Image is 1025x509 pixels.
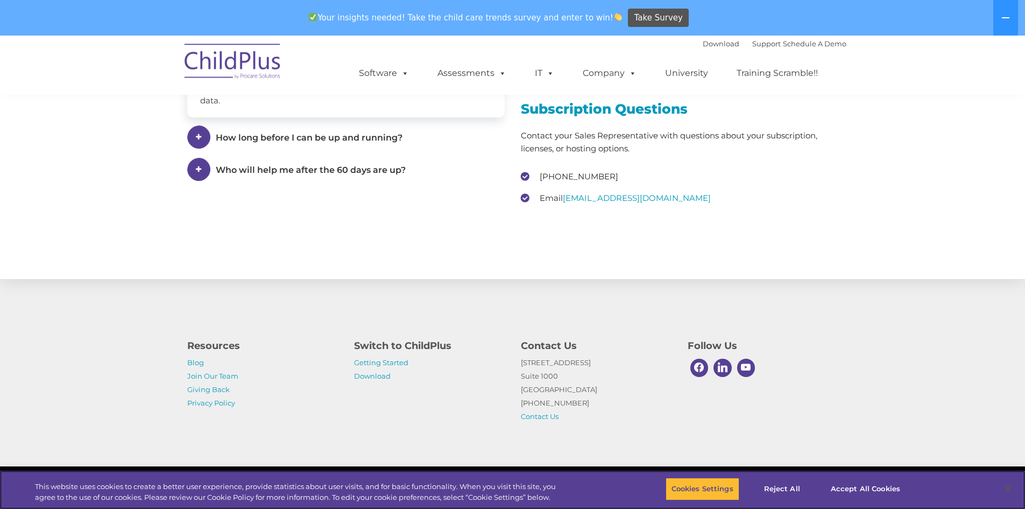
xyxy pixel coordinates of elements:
[634,9,683,27] span: Take Survey
[187,372,238,380] a: Join Our Team
[614,13,622,21] img: 👏
[703,39,739,48] a: Download
[354,372,391,380] a: Download
[216,133,402,143] span: How long before I can be up and running?
[521,129,838,155] p: Contact your Sales Representative with questions about your subscription, licenses, or hosting op...
[752,39,781,48] a: Support
[628,9,689,27] a: Take Survey
[572,62,647,84] a: Company
[354,358,408,367] a: Getting Started
[688,338,838,353] h4: Follow Us
[35,482,564,503] div: This website uses cookies to create a better user experience, provide statistics about user visit...
[521,169,838,185] li: [PHONE_NUMBER]
[996,477,1020,501] button: Close
[427,62,517,84] a: Assessments
[348,62,420,84] a: Software
[216,165,406,175] span: Who will help me after the 60 days are up?
[521,412,559,421] a: Contact Us
[187,399,235,407] a: Privacy Policy
[783,39,846,48] a: Schedule A Demo
[825,478,906,500] button: Accept All Cookies
[711,356,734,380] a: Linkedin
[521,356,671,423] p: [STREET_ADDRESS] Suite 1000 [GEOGRAPHIC_DATA] [PHONE_NUMBER]
[521,190,838,206] li: Email
[309,13,317,21] img: ✅
[654,62,719,84] a: University
[187,358,204,367] a: Blog
[748,478,816,500] button: Reject All
[688,356,711,380] a: Facebook
[521,102,838,116] h3: Subscription Questions
[354,338,505,353] h4: Switch to ChildPlus
[521,338,671,353] h4: Contact Us
[179,36,287,90] img: ChildPlus by Procare Solutions
[734,356,758,380] a: Youtube
[187,385,230,394] a: Giving Back
[563,193,711,203] a: [EMAIL_ADDRESS][DOMAIN_NAME]
[187,338,338,353] h4: Resources
[726,62,829,84] a: Training Scramble!!
[524,62,565,84] a: IT
[305,7,627,28] span: Your insights needed! Take the child care trends survey and enter to win!
[666,478,739,500] button: Cookies Settings
[703,39,846,48] font: |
